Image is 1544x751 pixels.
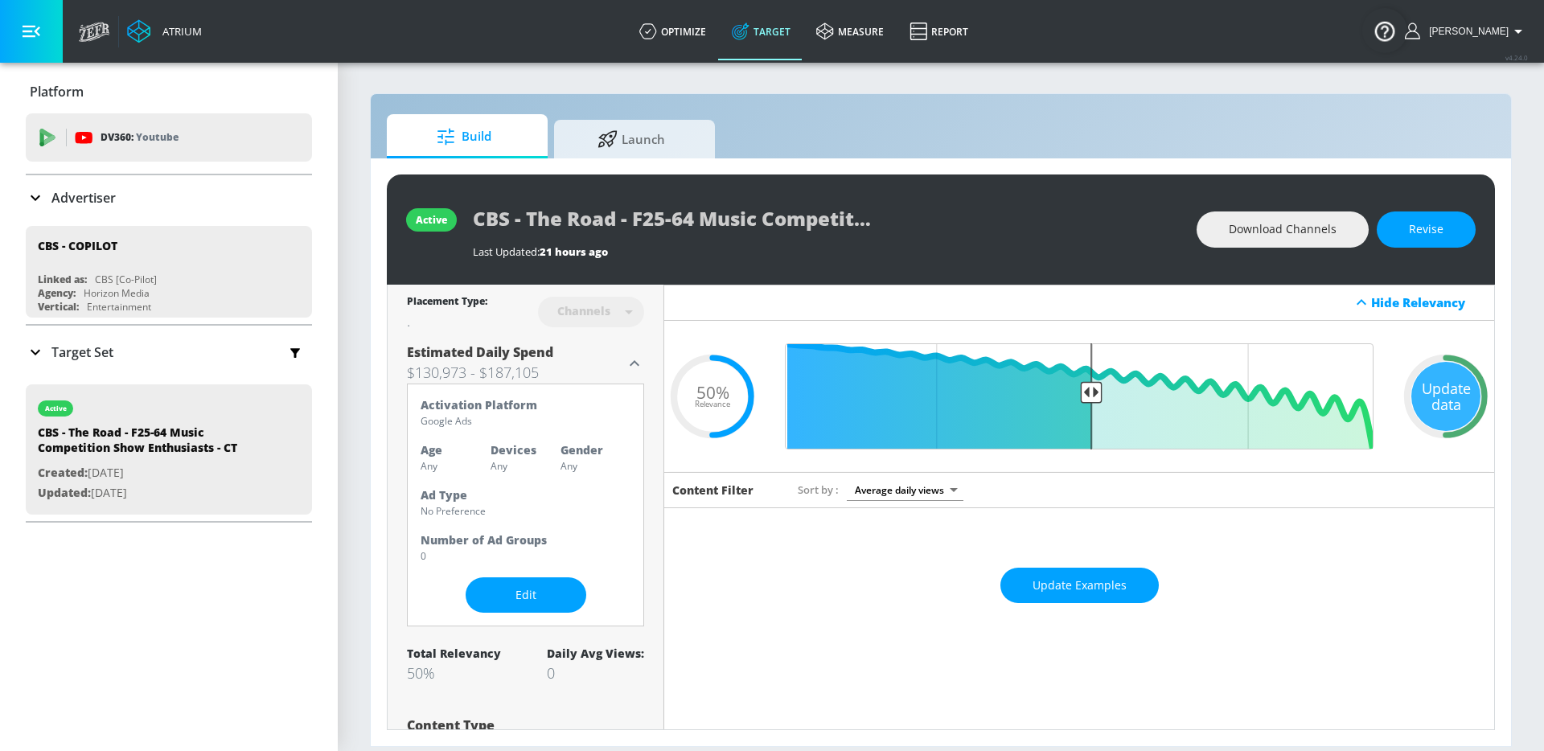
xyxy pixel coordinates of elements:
[26,384,312,515] div: activeCBS - The Road - F25-64 Music Competition Show Enthusiasts - CTCreated:[DATE]Updated:[DATE]
[416,213,447,227] div: active
[1362,8,1407,53] button: Open Resource Center
[547,663,644,683] div: 0
[84,286,150,300] div: Horizon Media
[421,503,486,519] p: No Preference
[421,458,491,474] p: Any
[87,300,151,314] div: Entertainment
[127,19,202,43] a: Atrium
[38,273,87,286] div: Linked as:
[1409,220,1443,240] span: Revise
[38,300,79,314] div: Vertical:
[1505,53,1528,62] span: v 4.24.0
[803,2,897,60] a: measure
[1033,576,1127,596] span: Update Examples
[561,458,630,474] p: Any
[421,442,442,458] strong: Age
[26,226,312,318] div: CBS - COPILOTLinked as:CBS [Co-Pilot]Agency:Horizon MediaVertical:Entertainment
[491,442,536,458] strong: Devices
[407,719,644,732] div: Content Type
[407,294,487,311] div: Placement Type:
[473,244,1181,259] div: Last Updated:
[626,2,719,60] a: optimize
[664,285,1494,321] div: Hide Relevancy
[38,425,263,463] div: CBS - The Road - F25-64 Music Competition Show Enthusiasts - CT
[421,532,547,548] strong: Number of Ad Groups
[719,2,803,60] a: Target
[38,463,263,483] p: [DATE]
[51,189,116,207] p: Advertiser
[407,646,501,661] div: Total Relevancy
[798,482,839,497] span: Sort by
[26,69,312,114] div: Platform
[407,361,625,384] h3: $130,973 - $187,105
[136,129,179,146] p: Youtube
[1197,211,1369,248] button: Download Channels
[561,442,603,458] strong: Gender
[38,286,76,300] div: Agency:
[897,2,981,60] a: Report
[421,548,426,564] p: 0
[51,343,113,361] p: Target Set
[26,175,312,220] div: Advertiser
[1405,22,1528,41] button: [PERSON_NAME]
[421,412,472,429] p: Google Ads
[1000,568,1159,604] button: Update Examples
[421,397,537,412] strong: Activation Platform
[696,384,729,400] span: 50%
[95,273,157,286] div: CBS [Co-Pilot]
[1411,362,1480,431] div: Update data
[1377,211,1476,248] button: Revise
[777,343,1382,449] input: Final Threshold
[101,129,179,146] p: DV360:
[491,458,561,474] p: Any
[1423,26,1509,37] span: login as: guillermo.cabrera@zefr.com
[26,113,312,162] div: DV360: Youtube
[38,238,117,253] div: CBS - COPILOT
[38,485,91,500] span: Updated:
[847,479,963,501] div: Average daily views
[570,120,692,158] span: Launch
[695,400,730,408] span: Relevance
[1229,220,1337,240] span: Download Channels
[466,577,586,614] button: Edit
[498,585,554,605] span: Edit
[407,663,501,683] div: 50%
[672,482,754,498] h6: Content Filter
[38,483,263,503] p: [DATE]
[547,646,644,661] div: Daily Avg Views:
[421,487,467,503] strong: Ad Type
[540,244,608,259] span: 21 hours ago
[549,304,618,318] div: Channels
[26,326,312,379] div: Target Set
[45,404,67,412] div: active
[30,83,84,101] p: Platform
[1371,294,1485,310] div: Hide Relevancy
[38,465,88,480] span: Created:
[407,343,644,384] div: Estimated Daily Spend$130,973 - $187,105
[156,24,202,39] div: Atrium
[407,343,553,361] span: Estimated Daily Spend
[403,117,525,156] span: Build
